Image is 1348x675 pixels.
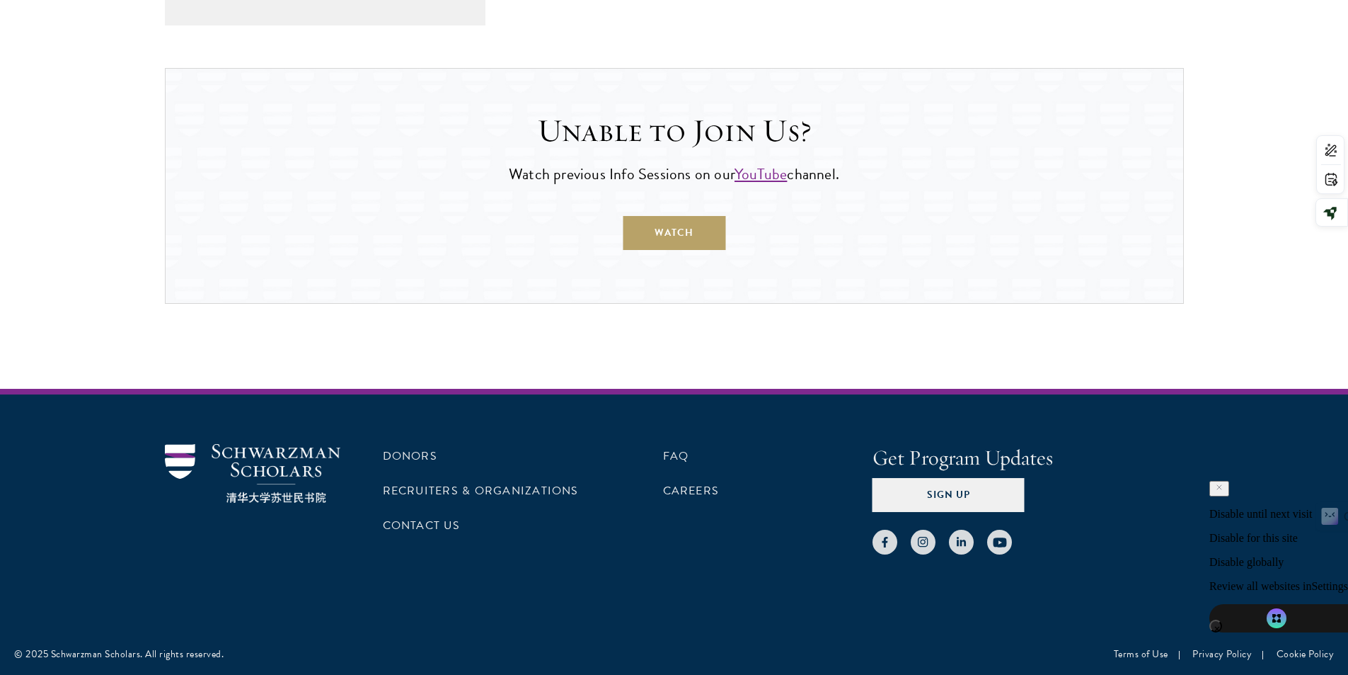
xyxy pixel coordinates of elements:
[165,444,340,503] img: Schwarzman Scholars
[623,216,725,250] a: WATCH
[208,111,1141,151] h5: Unable to Join Us?
[383,517,460,534] a: Contact Us
[14,647,224,662] div: © 2025 Schwarzman Scholars. All rights reserved.
[663,482,720,499] a: Careers
[735,162,787,186] a: YouTube
[383,448,437,465] a: Donors
[383,482,579,499] a: Recruiters & Organizations
[1192,647,1252,662] a: Privacy Policy
[1114,647,1168,662] a: Terms of Use
[872,478,1025,512] button: Sign Up
[1277,647,1335,662] a: Cookie Policy
[208,161,1141,188] p: Watch previous Info Sessions on our channel.
[872,444,1184,472] h4: Get Program Updates
[663,448,689,465] a: FAQ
